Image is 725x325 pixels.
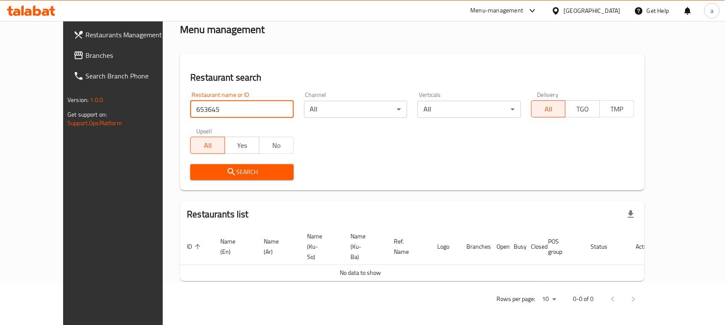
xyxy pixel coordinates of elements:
[621,204,641,225] div: Export file
[225,137,259,154] button: Yes
[629,229,658,265] th: Action
[307,231,333,262] span: Name (Ku-So)
[565,100,600,117] button: TGO
[190,137,225,154] button: All
[264,236,290,257] span: Name (Ar)
[573,294,594,304] p: 0-0 of 0
[490,229,507,265] th: Open
[180,23,265,36] h2: Menu management
[187,208,248,221] h2: Restaurants list
[85,71,177,81] span: Search Branch Phone
[67,66,184,86] a: Search Branch Phone
[430,229,460,265] th: Logo
[259,137,294,154] button: No
[507,229,524,265] th: Busy
[187,241,203,252] span: ID
[603,103,631,115] span: TMP
[417,101,521,118] div: All
[190,164,293,180] button: Search
[67,45,184,66] a: Branches
[190,71,634,84] h2: Restaurant search
[85,50,177,60] span: Branches
[67,109,107,120] span: Get support on:
[67,94,88,105] span: Version:
[535,103,563,115] span: All
[67,117,122,129] a: Support.OpsPlatform
[220,236,247,257] span: Name (En)
[304,101,407,118] div: All
[190,101,293,118] input: Search for restaurant name or ID..
[548,236,573,257] span: POS group
[394,236,420,257] span: Ref. Name
[67,24,184,45] a: Restaurants Management
[197,167,286,178] span: Search
[497,294,536,304] p: Rows per page:
[569,103,597,115] span: TGO
[340,267,381,278] span: No data to show
[263,139,290,152] span: No
[196,128,212,134] label: Upsell
[564,6,621,15] div: [GEOGRAPHIC_DATA]
[531,100,566,117] button: All
[350,231,377,262] span: Name (Ku-Ba)
[524,229,541,265] th: Closed
[90,94,103,105] span: 1.0.0
[194,139,222,152] span: All
[591,241,618,252] span: Status
[228,139,256,152] span: Yes
[180,229,658,281] table: enhanced table
[85,30,177,40] span: Restaurants Management
[460,229,490,265] th: Branches
[537,92,559,98] label: Delivery
[539,293,560,306] div: Rows per page:
[471,6,524,16] div: Menu-management
[710,6,713,15] span: a
[600,100,634,117] button: TMP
